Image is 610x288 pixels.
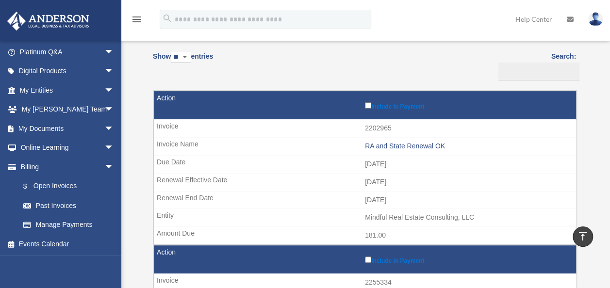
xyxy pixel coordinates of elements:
[7,80,129,100] a: My Entitiesarrow_drop_down
[7,234,129,254] a: Events Calendar
[577,230,589,242] i: vertical_align_top
[365,100,571,110] label: Include in Payment
[153,50,213,73] label: Show entries
[154,226,576,245] td: 181.00
[365,256,371,263] input: Include in Payment
[154,155,576,174] td: [DATE]
[104,80,124,100] span: arrow_drop_down
[7,157,124,176] a: Billingarrow_drop_down
[154,208,576,227] td: Mindful Real Estate Consulting, LLC
[588,12,603,26] img: User Pic
[104,138,124,158] span: arrow_drop_down
[162,13,173,24] i: search
[14,196,124,215] a: Past Invoices
[104,42,124,62] span: arrow_drop_down
[365,102,371,109] input: Include in Payment
[131,14,143,25] i: menu
[29,180,33,192] span: $
[7,62,129,81] a: Digital Productsarrow_drop_down
[131,17,143,25] a: menu
[7,42,129,62] a: Platinum Q&Aarrow_drop_down
[104,62,124,81] span: arrow_drop_down
[573,226,593,247] a: vertical_align_top
[7,100,129,119] a: My [PERSON_NAME] Teamarrow_drop_down
[14,215,124,235] a: Manage Payments
[154,173,576,192] td: [DATE]
[154,191,576,209] td: [DATE]
[104,119,124,139] span: arrow_drop_down
[14,176,119,196] a: $Open Invoices
[7,119,129,138] a: My Documentsarrow_drop_down
[365,255,571,264] label: Include in Payment
[104,157,124,177] span: arrow_drop_down
[4,12,92,31] img: Anderson Advisors Platinum Portal
[7,138,129,158] a: Online Learningarrow_drop_down
[154,119,576,138] td: 2202965
[498,63,579,81] input: Search:
[495,50,576,80] label: Search:
[365,142,571,150] div: RA and State Renewal OK
[104,100,124,120] span: arrow_drop_down
[171,52,191,63] select: Showentries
